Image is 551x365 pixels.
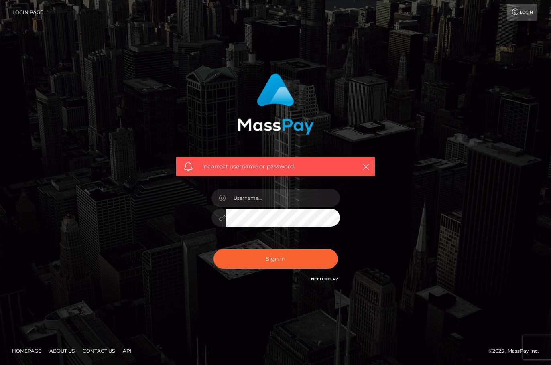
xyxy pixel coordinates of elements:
a: Need Help? [311,276,338,282]
img: MassPay Login [238,73,314,135]
input: Username... [226,189,340,207]
a: Contact Us [79,345,118,357]
a: API [120,345,135,357]
button: Sign in [213,249,338,269]
span: Incorrect username or password. [202,162,349,171]
a: Homepage [9,345,45,357]
div: © 2025 , MassPay Inc. [488,347,545,355]
a: About Us [46,345,78,357]
a: Login [507,4,537,21]
a: Login Page [12,4,43,21]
